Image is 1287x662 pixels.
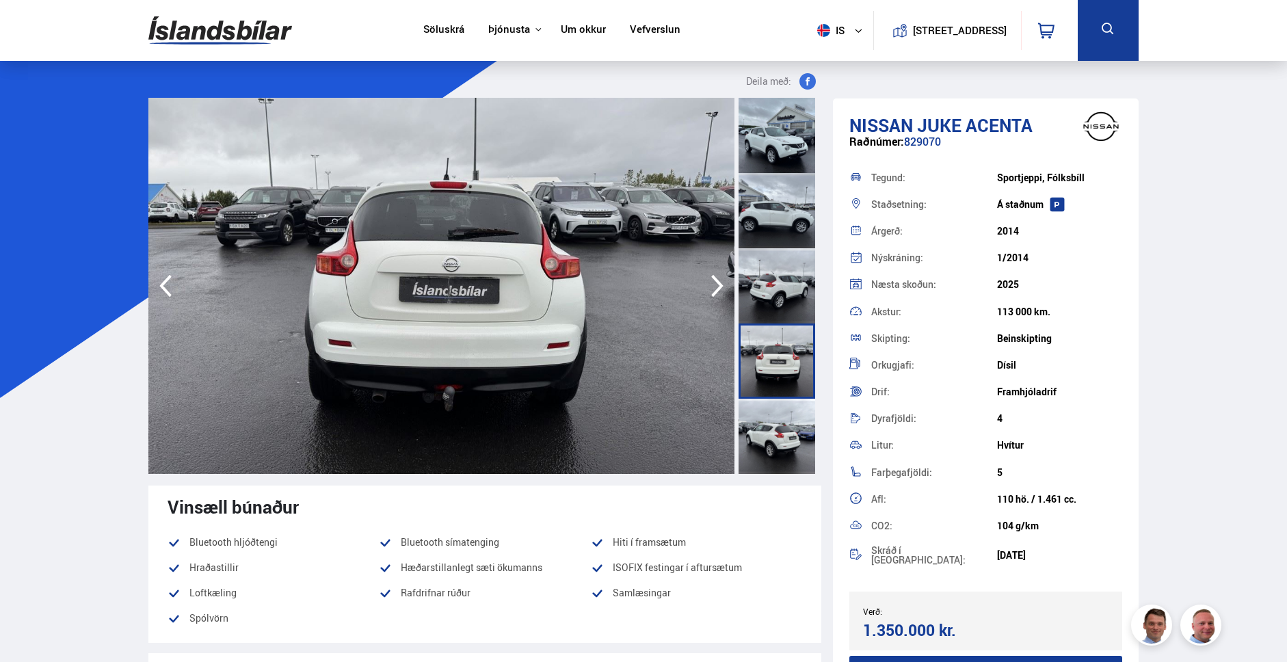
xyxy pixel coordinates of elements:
[168,496,802,517] div: Vinsæll búnaður
[881,11,1014,50] a: [STREET_ADDRESS]
[812,24,846,37] span: is
[168,559,379,576] li: Hraðastillir
[1182,607,1223,648] img: siFngHWaQ9KaOqBr.png
[379,559,590,576] li: Hæðarstillanlegt sæti ökumanns
[997,550,1122,561] div: [DATE]
[741,73,821,90] button: Deila með:
[561,23,606,38] a: Um okkur
[917,113,1033,137] span: Juke ACENTA
[997,494,1122,505] div: 110 hö. / 1.461 cc.
[1133,607,1174,648] img: FbJEzSuNWCJXmdc-.webp
[997,226,1122,237] div: 2014
[379,585,590,601] li: Rafdrifnar rúður
[871,360,996,370] div: Orkugjafi:
[997,413,1122,424] div: 4
[849,134,904,149] span: Raðnúmer:
[871,307,996,317] div: Akstur:
[1074,105,1128,148] img: brand logo
[997,333,1122,344] div: Beinskipting
[871,173,996,183] div: Tegund:
[168,534,379,551] li: Bluetooth hljóðtengi
[871,468,996,477] div: Farþegafjöldi:
[746,73,791,90] span: Deila með:
[997,520,1122,531] div: 104 g/km
[168,610,379,626] li: Spólvörn
[871,253,996,263] div: Nýskráning:
[997,252,1122,263] div: 1/2014
[997,360,1122,371] div: Dísil
[423,23,464,38] a: Söluskrá
[997,199,1122,210] div: Á staðnum
[871,521,996,531] div: CO2:
[849,135,1122,162] div: 829070
[997,172,1122,183] div: Sportjeppi, Fólksbíll
[168,585,379,601] li: Loftkæling
[591,559,802,576] li: ISOFIX festingar í aftursætum
[817,24,830,37] img: svg+xml;base64,PHN2ZyB4bWxucz0iaHR0cDovL3d3dy53My5vcmcvMjAwMC9zdmciIHdpZHRoPSI1MTIiIGhlaWdodD0iNT...
[148,98,734,474] img: 3431932.jpeg
[997,440,1122,451] div: Hvítur
[871,440,996,450] div: Litur:
[918,25,1001,36] button: [STREET_ADDRESS]
[148,8,292,53] img: G0Ugv5HjCgRt.svg
[849,113,913,137] span: Nissan
[871,226,996,236] div: Árgerð:
[630,23,680,38] a: Vefverslun
[871,280,996,289] div: Næsta skoðun:
[871,200,996,209] div: Staðsetning:
[997,467,1122,478] div: 5
[591,534,802,551] li: Hiti í framsætum
[379,534,590,551] li: Bluetooth símatenging
[591,585,802,601] li: Samlæsingar
[997,306,1122,317] div: 113 000 km.
[997,279,1122,290] div: 2025
[871,387,996,397] div: Drif:
[863,621,981,639] div: 1.350.000 kr.
[997,386,1122,397] div: Framhjóladrif
[488,23,530,36] button: Þjónusta
[863,607,985,616] div: Verð:
[1223,598,1281,656] iframe: LiveChat chat widget
[871,334,996,343] div: Skipting:
[812,10,873,51] button: is
[871,414,996,423] div: Dyrafjöldi:
[871,546,996,565] div: Skráð í [GEOGRAPHIC_DATA]:
[871,494,996,504] div: Afl:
